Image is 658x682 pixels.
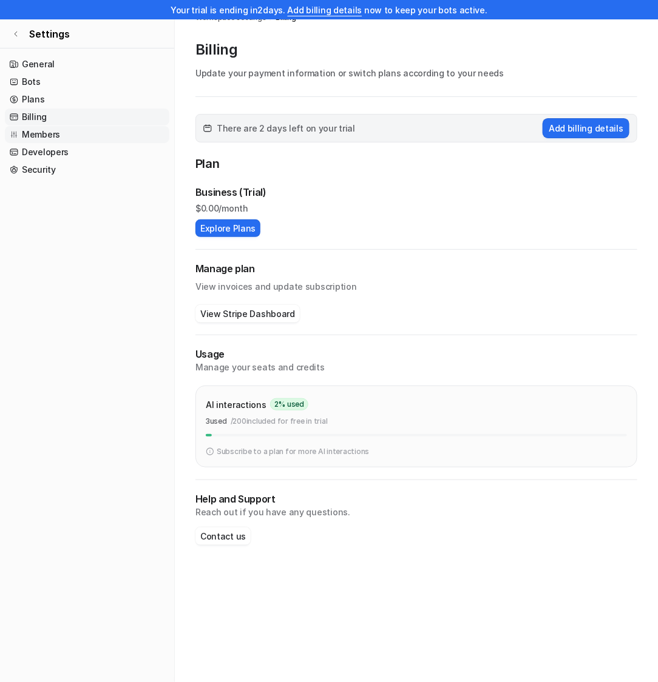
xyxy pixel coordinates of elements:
p: AI interactions [206,398,266,411]
p: 3 used [206,416,227,427]
p: Usage [195,347,637,361]
a: Plans [5,91,169,108]
a: Add billing details [288,5,362,15]
span: Settings [29,27,70,41]
h2: Manage plan [195,262,637,276]
a: Members [5,126,169,143]
p: View invoices and update subscription [195,276,637,293]
p: / 200 included for free in trial [231,416,328,427]
p: Subscribe to a plan for more AI interactions [217,446,369,457]
a: General [5,56,169,73]
button: View Stripe Dashboard [195,305,300,323]
p: Business (Trial) [195,185,266,199]
button: Contact us [195,527,251,545]
a: Developers [5,144,169,161]
button: Explore Plans [195,219,260,237]
p: Help and Support [195,492,637,506]
p: Billing [195,40,637,59]
a: Bots [5,73,169,90]
p: Update your payment information or switch plans according to your needs [195,67,637,79]
button: Add billing details [543,118,629,138]
a: Security [5,161,169,178]
span: 2 % used [270,398,308,410]
span: There are 2 days left on your trial [217,122,355,135]
img: calender-icon.svg [203,124,212,133]
p: Plan [195,155,637,175]
a: Billing [5,109,169,125]
p: Reach out if you have any questions. [195,506,637,518]
p: $ 0.00/month [195,202,637,215]
p: Manage your seats and credits [195,361,637,373]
